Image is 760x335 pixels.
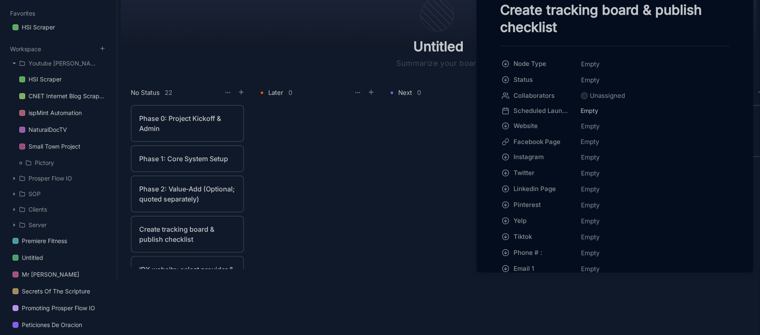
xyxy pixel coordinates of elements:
[498,197,578,212] button: Pinterest
[514,91,569,101] span: Collaborators
[514,264,569,274] span: Email 1
[581,200,600,211] span: Empty
[500,72,730,88] div: StatusEmpty
[581,121,600,132] span: Empty
[514,75,569,85] span: Status
[581,168,600,179] span: Empty
[500,1,730,36] textarea: node title
[514,232,569,242] span: Tiktok
[498,88,578,103] button: Collaborators
[500,245,730,261] div: Phone # :Empty
[514,200,569,210] span: Pinterest
[498,229,578,244] button: Tiktok
[498,134,578,149] button: Facebook Page
[581,216,600,227] span: Empty
[498,118,578,133] button: Website
[514,184,569,194] span: Linkedin Page
[581,152,600,163] span: Empty
[498,149,578,165] button: Instagram
[514,59,569,69] span: Node Type
[514,152,569,162] span: Instagram
[581,264,600,275] span: Empty
[500,197,730,213] div: PinterestEmpty
[498,181,578,196] button: Linkedin Page
[581,248,600,259] span: Empty
[514,106,569,116] span: Scheduled Launch Date
[514,248,569,258] span: Phone # :
[514,137,569,147] span: Facebook Page
[581,75,600,86] span: Empty
[581,106,598,115] div: Empty
[498,213,578,228] button: Yelp
[498,261,578,276] button: Email 1
[498,72,578,87] button: Status
[500,134,730,149] div: Facebook PageEmpty
[500,261,730,277] div: Email 1Empty
[500,56,730,72] div: Node TypeEmpty
[581,232,600,243] span: Empty
[500,118,730,134] div: WebsiteEmpty
[500,229,730,245] div: TiktokEmpty
[500,149,730,165] div: InstagramEmpty
[498,56,578,71] button: Node Type
[514,121,569,131] span: Website
[500,213,730,229] div: YelpEmpty
[581,59,600,70] span: Empty
[498,165,578,181] button: Twitter
[500,103,730,118] div: Scheduled Launch DateEmpty
[498,103,578,118] button: Scheduled Launch Date
[514,168,569,178] span: Twitter
[578,105,730,117] button: Empty
[498,245,578,260] button: Phone # :
[514,216,569,226] span: Yelp
[500,88,730,103] div: CollaboratorsUnassigned
[500,181,730,197] div: Linkedin PageEmpty
[500,165,730,181] div: TwitterEmpty
[590,91,625,101] div: Unassigned
[581,184,600,195] span: Empty
[578,134,730,149] div: Empty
